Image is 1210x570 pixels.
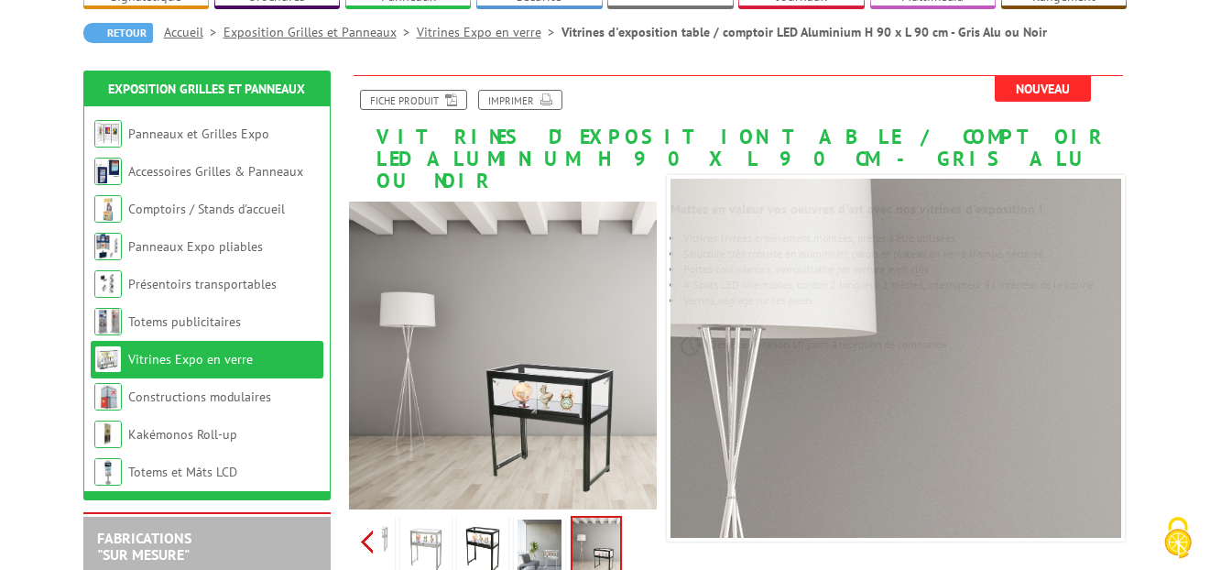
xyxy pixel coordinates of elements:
[128,126,269,142] a: Panneaux et Grilles Expo
[94,458,122,486] img: Totems et Mâts LCD
[360,90,467,110] a: Fiche produit
[94,421,122,448] img: Kakémonos Roll-up
[128,201,285,217] a: Comptoirs / Stands d'accueil
[335,75,1141,192] h1: Vitrines d'exposition table / comptoir LED Aluminium H 90 x L 90 cm - Gris Alu ou Noir
[349,202,658,510] img: vitrine_exposition_table_comptoir_aluminium_noir_led_mise_en_scene_2228413.jpg
[94,345,122,373] img: Vitrines Expo en verre
[83,23,153,43] a: Retour
[108,81,305,97] a: Exposition Grilles et Panneaux
[128,163,303,180] a: Accessoires Grilles & Panneaux
[223,24,417,40] a: Exposition Grilles et Panneaux
[128,351,253,367] a: Vitrines Expo en verre
[995,76,1091,102] span: Nouveau
[128,313,241,330] a: Totems publicitaires
[97,529,191,564] a: FABRICATIONS"Sur Mesure"
[94,233,122,260] img: Panneaux Expo pliables
[128,389,271,405] a: Constructions modulaires
[94,158,122,185] img: Accessoires Grilles & Panneaux
[417,24,561,40] a: Vitrines Expo en verre
[94,383,122,411] img: Constructions modulaires
[128,276,277,292] a: Présentoirs transportables
[561,23,1047,41] li: Vitrines d'exposition table / comptoir LED Aluminium H 90 x L 90 cm - Gris Alu ou Noir
[94,120,122,148] img: Panneaux et Grilles Expo
[94,270,122,298] img: Présentoirs transportables
[1146,508,1210,570] button: Cookies (fenêtre modale)
[358,527,376,557] span: Previous
[478,90,562,110] a: Imprimer
[94,195,122,223] img: Comptoirs / Stands d'accueil
[128,238,263,255] a: Panneaux Expo pliables
[128,426,237,443] a: Kakémonos Roll-up
[128,464,237,480] a: Totems et Mâts LCD
[94,308,122,335] img: Totems publicitaires
[164,24,223,40] a: Accueil
[1155,515,1201,561] img: Cookies (fenêtre modale)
